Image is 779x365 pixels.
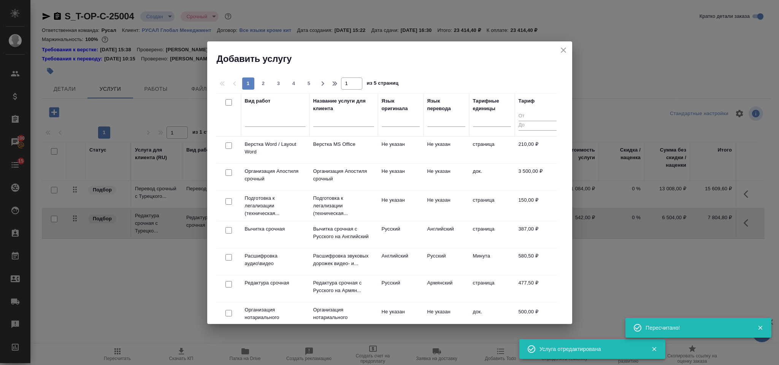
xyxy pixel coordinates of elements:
[515,221,560,248] td: 387,00 ₽
[245,167,306,183] p: Организация Апостиля срочный
[303,80,315,87] span: 5
[313,97,374,112] div: Название услуги для клиента
[515,193,560,219] td: 150,00 ₽
[313,279,374,294] p: Редактура срочная с Русского на Армян...
[378,193,424,219] td: Не указан
[424,193,469,219] td: Не указан
[519,112,557,121] input: От
[646,324,746,332] div: Пересчитано!
[473,97,511,112] div: Тарифные единицы
[424,137,469,163] td: Не указан
[313,167,374,183] p: Организация Апостиля срочный
[245,306,306,329] p: Организация нотариального удостоверен...
[245,97,271,105] div: Вид работ
[245,141,306,156] p: Верстка Word / Layout Word
[367,79,399,90] span: из 5 страниц
[245,194,306,217] p: Подготовка к легализации (техническая...
[378,304,424,331] td: Не указан
[303,77,315,90] button: 5
[424,304,469,331] td: Не указан
[469,248,515,275] td: Минута
[539,345,640,353] div: Услуга отредактирована
[519,121,557,130] input: До
[257,77,270,90] button: 2
[752,324,768,331] button: Закрыть
[245,252,306,267] p: Расшифровка аудио\видео
[217,53,572,65] h2: Добавить услугу
[257,80,270,87] span: 2
[469,193,515,219] td: страница
[313,194,374,217] p: Подготовка к легализации (техническая...
[378,164,424,190] td: Не указан
[469,164,515,190] td: док.
[515,137,560,163] td: 210,00 ₽
[288,77,300,90] button: 4
[646,346,662,352] button: Закрыть
[245,279,306,287] p: Редактура срочная
[378,137,424,163] td: Не указан
[313,306,374,329] p: Организация нотариального удостоверен...
[378,275,424,302] td: Русский
[273,77,285,90] button: 3
[382,97,420,112] div: Язык оригинала
[515,275,560,302] td: 477,50 ₽
[515,304,560,331] td: 500,00 ₽
[519,97,535,105] div: Тариф
[313,252,374,267] p: Расшифровка звуковых дорожек видео- и...
[427,97,465,112] div: Язык перевода
[313,141,374,148] p: Верстка MS Office
[469,137,515,163] td: страница
[558,44,569,56] button: close
[273,80,285,87] span: 3
[378,248,424,275] td: Английский
[469,275,515,302] td: страница
[424,221,469,248] td: Английский
[245,225,306,233] p: Вычитка срочная
[469,304,515,331] td: док.
[515,164,560,190] td: 3 500,00 ₽
[424,275,469,302] td: Армянский
[469,221,515,248] td: страница
[288,80,300,87] span: 4
[313,225,374,240] p: Вычитка срочная с Русского на Английский
[378,221,424,248] td: Русский
[424,164,469,190] td: Не указан
[424,248,469,275] td: Русский
[515,248,560,275] td: 580,50 ₽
